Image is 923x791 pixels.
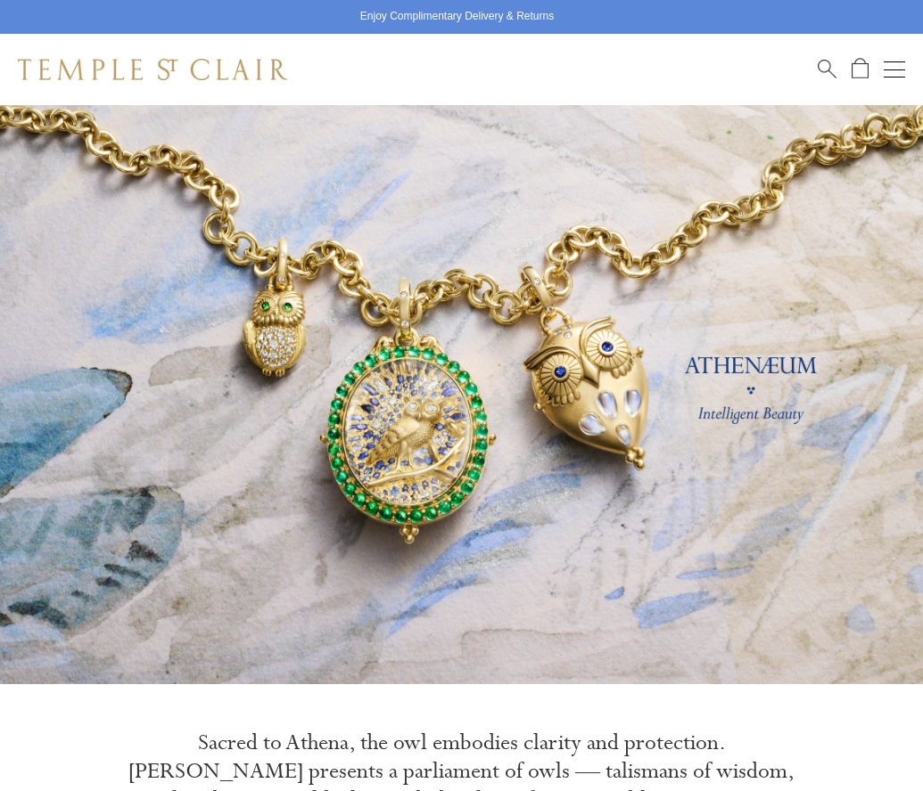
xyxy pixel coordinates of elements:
a: Open Shopping Bag [852,58,869,80]
a: Search [818,58,836,80]
img: Temple St. Clair [18,59,287,80]
p: Enjoy Complimentary Delivery & Returns [360,8,554,26]
button: Open navigation [884,59,905,80]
